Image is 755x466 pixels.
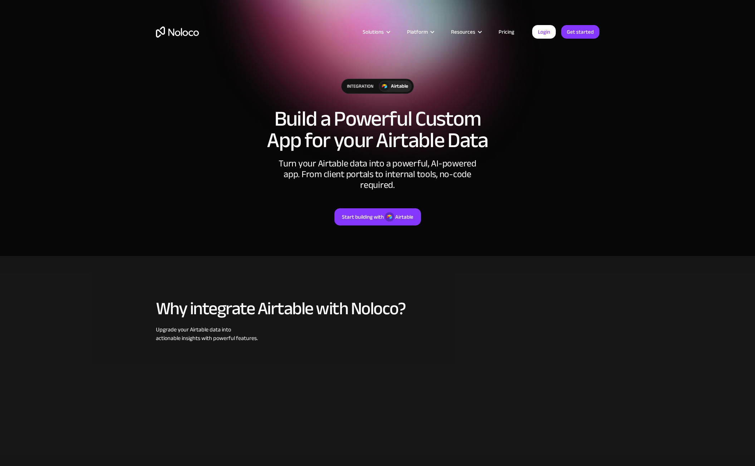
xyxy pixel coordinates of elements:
a: Pricing [490,27,523,37]
div: Platform [398,27,442,37]
div: integration [342,79,379,93]
div: Solutions [363,27,384,37]
a: Login [532,25,556,39]
div: Platform [407,27,428,37]
div: Resources [442,27,490,37]
div: Airtable [395,212,413,222]
div: Turn your Airtable data into a powerful, AI-powered app. From client portals to internal tools, n... [270,158,485,190]
div: Airtable [391,82,408,90]
a: Start building withAirtable [334,208,421,225]
div: Start building with [342,212,384,222]
h1: Build a Powerful Custom App for your Airtable Data [156,108,599,151]
div: Solutions [354,27,398,37]
a: home [156,26,199,38]
h2: Why integrate Airtable with Noloco? [156,299,599,318]
a: Get started [561,25,599,39]
div: Resources [451,27,475,37]
div: Upgrade your Airtable data into actionable insights with powerful features. [156,325,599,343]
